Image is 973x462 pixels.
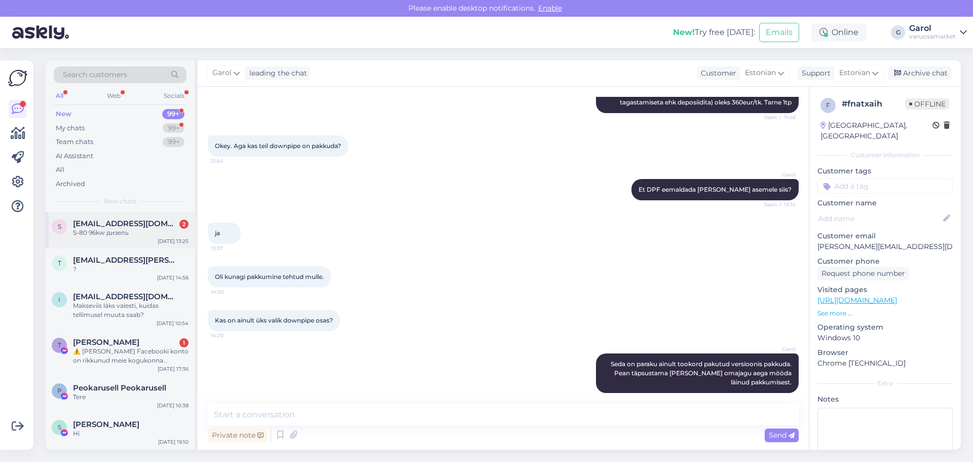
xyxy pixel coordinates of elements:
span: ja [215,229,220,237]
span: i [58,296,60,303]
p: Customer email [817,231,953,241]
a: [URL][DOMAIN_NAME] [817,296,897,305]
p: Customer name [817,198,953,208]
span: Offline [905,98,950,110]
span: Send [769,431,795,440]
span: Garol [212,67,232,79]
span: Seen ✓ 11:46 [758,114,796,121]
span: tuovijuk@palkki.oulu.fi [73,256,178,265]
p: Notes [817,394,953,405]
div: All [56,165,64,175]
div: Team chats [56,137,93,147]
span: Kas on ainult üks valik downpipe osas? [215,316,333,324]
div: Web [105,89,123,102]
input: Add a tag [817,179,953,194]
div: My chats [56,123,85,133]
span: T [58,341,61,349]
span: s [58,223,61,230]
div: All [54,89,65,102]
span: Peokarusell Peokarusell [73,383,166,393]
span: 14:20 [211,332,249,339]
div: ? [73,265,189,274]
span: Seda on paraku ainult tookord pakutud versioonis pakkuda. Pean täpsustama [PERSON_NAME] omajagu a... [611,360,793,386]
div: Support [798,68,831,79]
div: 99+ [163,123,184,133]
div: 99+ [163,137,184,147]
span: 13:37 [211,244,249,252]
p: Customer phone [817,256,953,267]
span: Oli kunagi pakkumine tehtud mulle. [215,273,324,280]
p: Browser [817,347,953,358]
div: [GEOGRAPHIC_DATA], [GEOGRAPHIC_DATA] [820,120,932,141]
span: Enable [535,4,565,13]
span: Thabiso Tsubele [73,338,139,347]
input: Add name [818,213,941,224]
div: G [891,25,905,40]
div: New [56,109,71,119]
span: t [58,259,61,267]
div: [DATE] 10:38 [157,402,189,409]
span: sergeyy.logvinov@gmail.com [73,219,178,228]
div: Private note [208,429,268,442]
span: Estonian [839,67,870,79]
div: Garol [909,24,956,32]
div: Customer [697,68,736,79]
span: Search customers [63,69,127,80]
p: [PERSON_NAME][EMAIL_ADDRESS][DOMAIN_NAME] [817,241,953,252]
span: Seen ✓ 13:14 [758,201,796,208]
div: varuosamarket [909,32,956,41]
a: Garolvaruosamarket [909,24,967,41]
div: [DATE] 14:56 [157,274,189,281]
div: Extra [817,379,953,388]
div: # fnatxaih [842,98,905,110]
div: [DATE] 13:25 [158,237,189,245]
img: Askly Logo [8,68,27,88]
div: Archive chat [888,66,952,80]
div: Request phone number [817,267,909,280]
span: 12:54 [211,157,249,165]
span: P [57,387,62,395]
span: New chats [104,197,136,206]
p: Visited pages [817,285,953,295]
div: 2 [179,220,189,229]
span: 14:37 [758,394,796,401]
div: S-80 96kw дизель [73,228,189,237]
div: Try free [DATE]: [673,26,755,39]
div: Archived [56,179,85,189]
button: Emails [759,23,799,42]
div: 1 [179,338,189,347]
div: Online [811,23,867,42]
p: Chrome [TECHNICAL_ID] [817,358,953,369]
div: 99+ [162,109,184,119]
div: AI Assistant [56,151,93,161]
p: Windows 10 [817,333,953,343]
div: leading the chat [245,68,307,79]
p: Customer tags [817,166,953,176]
span: Sally Wu [73,420,139,429]
span: S [58,423,61,431]
span: Et DPF eemaldada [PERSON_NAME] asemele siis? [639,186,792,193]
b: New! [673,27,695,37]
span: Garol [758,345,796,353]
span: Garol [758,171,796,179]
div: Customer information [817,151,953,160]
span: 14:20 [211,288,249,296]
span: Okey. Aga kas teil downpipe on pakkuda? [215,142,341,150]
div: Makseviis läks valesti, kuidas tellimusel muuta saab? [73,301,189,319]
div: Socials [162,89,186,102]
div: [DATE] 10:54 [157,319,189,327]
div: Tere [73,393,189,402]
div: ⚠️ [PERSON_NAME] Facebooki konto on rikkunud meie kogukonna standardeid. Meie süsteem on saanud p... [73,347,189,365]
div: [DATE] 17:36 [158,365,189,373]
div: Hi [73,429,189,438]
p: See more ... [817,309,953,318]
p: Operating system [817,322,953,333]
span: info.stuudioauto@gmail.com [73,292,178,301]
div: [DATE] 19:10 [158,438,189,446]
span: f [826,101,830,109]
span: Estonian [745,67,776,79]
